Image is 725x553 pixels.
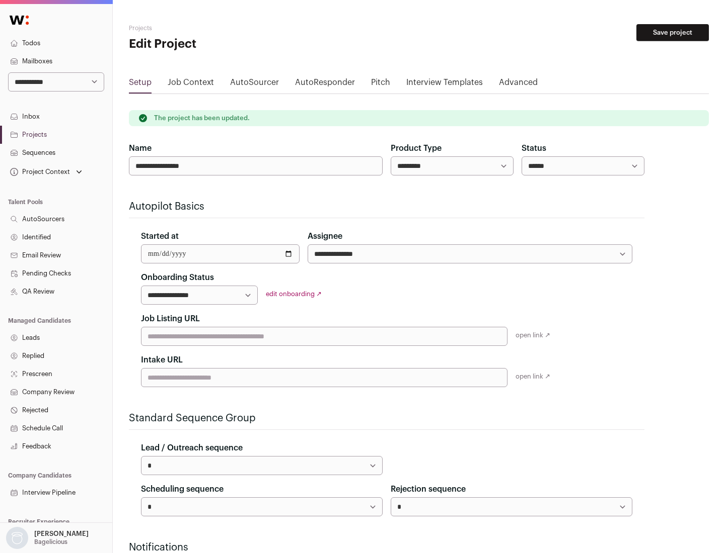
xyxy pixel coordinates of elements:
a: AutoResponder [295,76,355,93]
h2: Standard Sequence Group [129,411,644,425]
a: Job Context [168,76,214,93]
h1: Edit Project [129,36,322,52]
label: Scheduling sequence [141,483,224,495]
p: [PERSON_NAME] [34,530,89,538]
p: The project has been updated. [154,114,250,122]
img: nopic.png [6,527,28,549]
label: Status [522,142,546,154]
label: Rejection sequence [391,483,466,495]
a: Setup [129,76,152,93]
a: Interview Templates [406,76,483,93]
button: Open dropdown [4,527,91,549]
label: Onboarding Status [141,271,214,284]
p: Bagelicious [34,538,67,546]
label: Lead / Outreach sequence [141,442,243,454]
a: edit onboarding ↗ [266,291,322,297]
label: Started at [141,230,179,242]
label: Name [129,142,152,154]
a: Advanced [499,76,538,93]
label: Product Type [391,142,442,154]
img: Wellfound [4,10,34,30]
h2: Autopilot Basics [129,200,644,214]
label: Intake URL [141,354,183,366]
a: AutoSourcer [230,76,279,93]
h2: Projects [129,24,322,32]
button: Save project [636,24,709,41]
label: Job Listing URL [141,313,200,325]
button: Open dropdown [8,165,84,179]
div: Project Context [8,168,70,176]
a: Pitch [371,76,390,93]
label: Assignee [308,230,342,242]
